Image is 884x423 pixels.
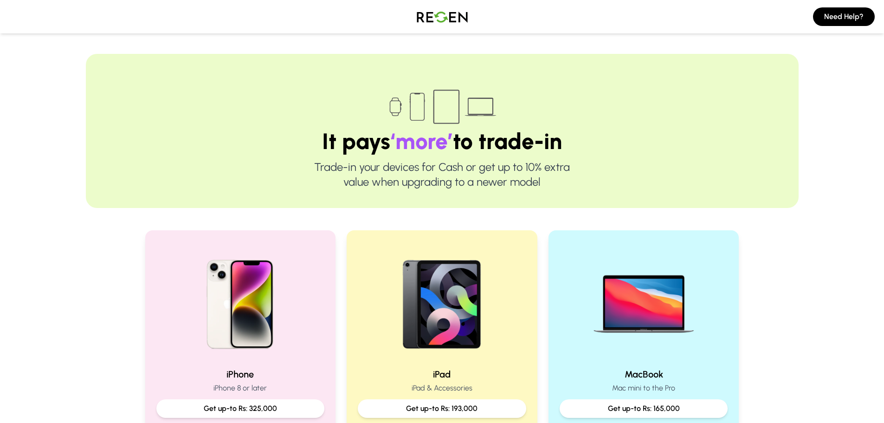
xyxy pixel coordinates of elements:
[156,383,325,394] p: iPhone 8 or later
[560,383,728,394] p: Mac mini to the Pro
[164,403,317,414] p: Get up-to Rs: 325,000
[365,403,519,414] p: Get up-to Rs: 193,000
[382,241,501,360] img: iPad
[116,130,769,152] h1: It pays to trade-in
[567,403,721,414] p: Get up-to Rs: 165,000
[181,241,300,360] img: iPhone
[390,128,453,155] span: ‘more’
[813,7,875,26] button: Need Help?
[560,368,728,381] h2: MacBook
[410,4,475,30] img: Logo
[358,368,526,381] h2: iPad
[384,84,500,130] img: Trade-in devices
[358,383,526,394] p: iPad & Accessories
[584,241,703,360] img: MacBook
[156,368,325,381] h2: iPhone
[116,160,769,189] p: Trade-in your devices for Cash or get up to 10% extra value when upgrading to a newer model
